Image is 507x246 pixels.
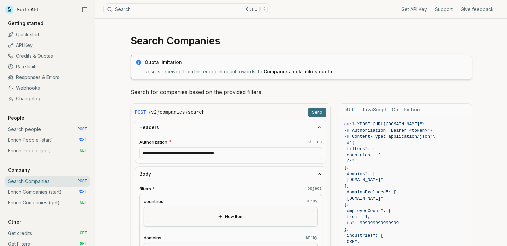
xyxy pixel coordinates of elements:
[344,233,383,238] span: "industries": [
[157,109,159,116] span: /
[344,202,350,207] span: ],
[344,140,350,145] span: -d
[349,134,433,139] span: "Content-Type: application/json"
[144,198,163,205] span: countries
[344,134,350,139] span: -H
[349,128,430,133] span: "Authorization: Bearer <token>"
[77,179,87,184] span: POST
[370,122,422,127] span: "[URL][DOMAIN_NAME]"
[344,190,396,195] span: "domainsExcluded": [
[435,6,453,13] a: Support
[5,83,90,93] a: Webhooks
[5,72,90,83] a: Responses & Errors
[77,137,87,143] span: POST
[5,135,90,145] a: Enrich People (start) POST
[307,139,322,145] code: string
[244,6,260,13] kbd: Ctrl
[355,122,360,127] span: -X
[145,59,468,66] p: Quota limitation
[461,6,494,13] a: Give feedback
[186,109,187,116] span: /
[5,61,90,72] a: Rate limits
[77,127,87,132] span: POST
[135,109,146,116] span: POST
[80,5,90,15] button: Collapse Sidebar
[135,167,326,181] button: Body
[148,211,313,222] button: New Item
[131,87,472,97] p: Search for companies based on the provided filters.
[5,219,24,225] p: Other
[344,104,356,116] button: cURL
[5,29,90,40] a: Quick start
[344,221,399,226] span: "to": 999999999999999
[5,51,90,61] a: Credits & Quotas
[392,104,398,116] button: Go
[344,208,391,213] span: "employeeCount": {
[5,124,90,135] a: Search people POST
[131,35,472,47] h1: Search Companies
[135,120,326,135] button: Headers
[80,231,87,236] span: GET
[344,159,355,164] span: "fr"
[145,68,468,75] p: Results received from this endpoint count towards the
[77,189,87,195] span: POST
[139,139,167,145] span: Authorization
[433,134,435,139] span: \
[430,128,433,133] span: \
[344,165,350,170] span: ],
[344,122,355,127] span: curl
[360,122,370,127] span: POST
[264,69,332,74] a: Companies look-alikes quota
[344,177,383,182] span: "[DOMAIN_NAME]"
[305,235,317,240] code: array
[5,40,90,51] a: API Key
[5,145,90,156] a: Enrich People (get) GET
[344,153,381,158] span: "countries": [
[5,20,46,27] p: Getting started
[5,5,38,15] a: Surfe API
[260,6,268,13] kbd: K
[344,239,360,244] span: "CRM",
[344,171,376,176] span: "domains": [
[305,199,317,204] code: array
[307,186,322,191] code: object
[344,146,376,151] span: "filters": {
[139,186,151,192] span: filters
[344,128,350,133] span: -H
[5,176,90,187] a: Search Companies POST
[344,196,383,201] span: "[DOMAIN_NAME]"
[5,228,90,239] a: Get credits GET
[80,148,87,153] span: GET
[344,214,370,219] span: "from": 1,
[422,122,425,127] span: \
[5,115,27,121] p: People
[344,227,350,232] span: },
[401,6,427,13] a: Get API Key
[344,184,350,189] span: ],
[308,108,326,117] button: Send
[5,197,90,208] a: Enrich Companies (get) GET
[80,200,87,205] span: GET
[404,104,420,116] button: Python
[103,3,270,15] button: SearchCtrlK
[160,109,185,116] code: companies
[151,109,157,116] code: v2
[361,104,386,116] button: JavaScript
[149,109,150,116] span: /
[188,109,205,116] code: search
[5,187,90,197] a: Enrich Companies (start) POST
[5,167,33,173] p: Company
[144,235,161,241] span: domains
[5,93,90,104] a: Changelog
[349,140,355,145] span: '{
